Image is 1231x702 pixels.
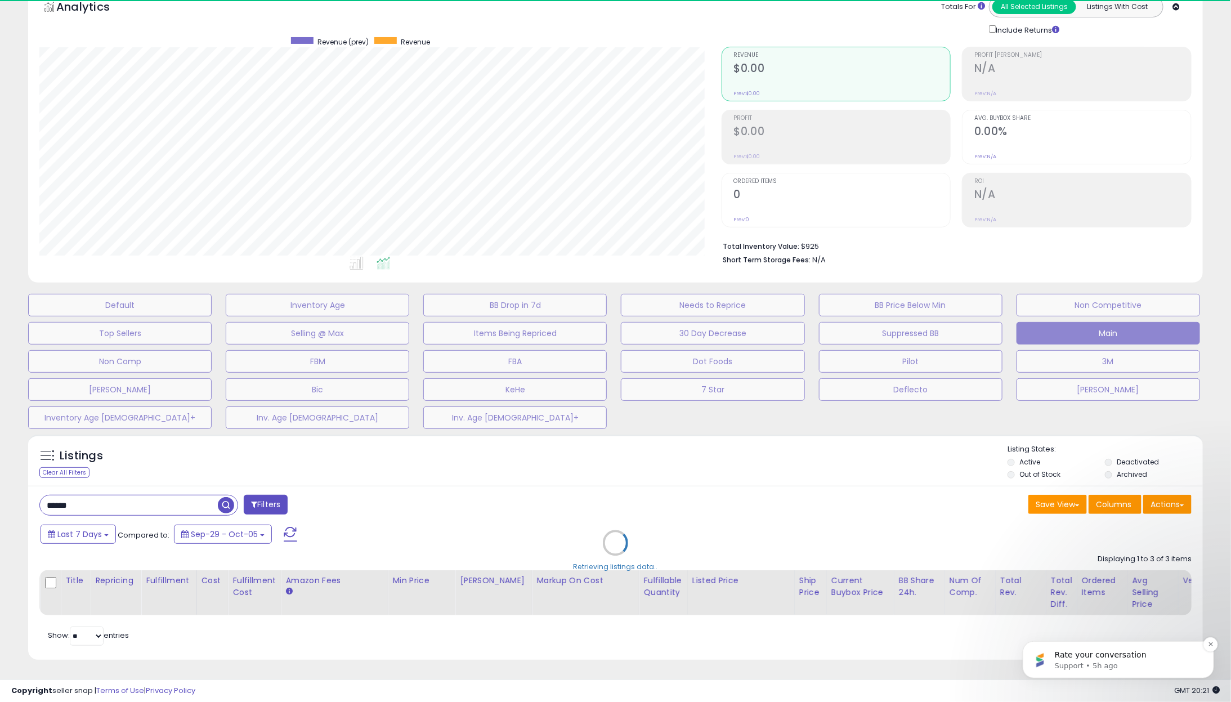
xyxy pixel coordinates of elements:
[734,115,951,122] span: Profit
[734,178,951,185] span: Ordered Items
[723,255,811,265] b: Short Term Storage Fees:
[813,254,826,265] span: N/A
[819,322,1002,345] button: Suppressed BB
[28,350,212,373] button: Non Comp
[974,178,1191,185] span: ROI
[423,350,607,373] button: FBA
[423,378,607,401] button: KeHe
[28,378,212,401] button: [PERSON_NAME]
[974,90,996,97] small: Prev: N/A
[734,153,760,160] small: Prev: $0.00
[423,322,607,345] button: Items Being Repriced
[49,81,141,90] span: Rate your conversation
[28,322,212,345] button: Top Sellers
[317,37,369,47] span: Revenue (prev)
[1017,322,1200,345] button: Main
[49,91,194,101] p: Message from Support, sent 5h ago
[974,115,1191,122] span: Avg. Buybox Share
[146,685,195,696] a: Privacy Policy
[974,216,996,223] small: Prev: N/A
[974,125,1191,140] h2: 0.00%
[226,322,409,345] button: Selling @ Max
[1017,350,1200,373] button: 3M
[1006,570,1231,696] iframe: Intercom notifications message
[226,350,409,373] button: FBM
[621,322,804,345] button: 30 Day Decrease
[423,294,607,316] button: BB Drop in 7d
[25,82,43,100] img: Profile image for Support
[723,242,800,251] b: Total Inventory Value:
[941,2,985,12] div: Totals For
[226,406,409,429] button: Inv. Age [DEMOGRAPHIC_DATA]
[734,188,951,203] h2: 0
[819,350,1002,373] button: Pilot
[734,125,951,140] h2: $0.00
[819,378,1002,401] button: Deflecto
[734,52,951,59] span: Revenue
[401,37,430,47] span: Revenue
[734,216,750,223] small: Prev: 0
[621,350,804,373] button: Dot Foods
[28,406,212,429] button: Inventory Age [DEMOGRAPHIC_DATA]+
[226,378,409,401] button: Bic
[423,406,607,429] button: Inv. Age [DEMOGRAPHIC_DATA]+
[621,294,804,316] button: Needs to Reprice
[1017,294,1200,316] button: Non Competitive
[11,686,195,696] div: seller snap | |
[621,378,804,401] button: 7 Star
[981,23,1073,35] div: Include Returns
[11,685,52,696] strong: Copyright
[974,153,996,160] small: Prev: N/A
[28,294,212,316] button: Default
[198,68,212,82] button: Dismiss notification
[96,685,144,696] a: Terms of Use
[226,294,409,316] button: Inventory Age
[974,62,1191,77] h2: N/A
[1017,378,1200,401] button: [PERSON_NAME]
[734,90,760,97] small: Prev: $0.00
[974,188,1191,203] h2: N/A
[734,62,951,77] h2: $0.00
[723,239,1183,252] li: $925
[974,52,1191,59] span: Profit [PERSON_NAME]
[574,562,658,573] div: Retrieving listings data..
[17,71,208,109] div: message notification from Support, 5h ago. Rate your conversation
[819,294,1002,316] button: BB Price Below Min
